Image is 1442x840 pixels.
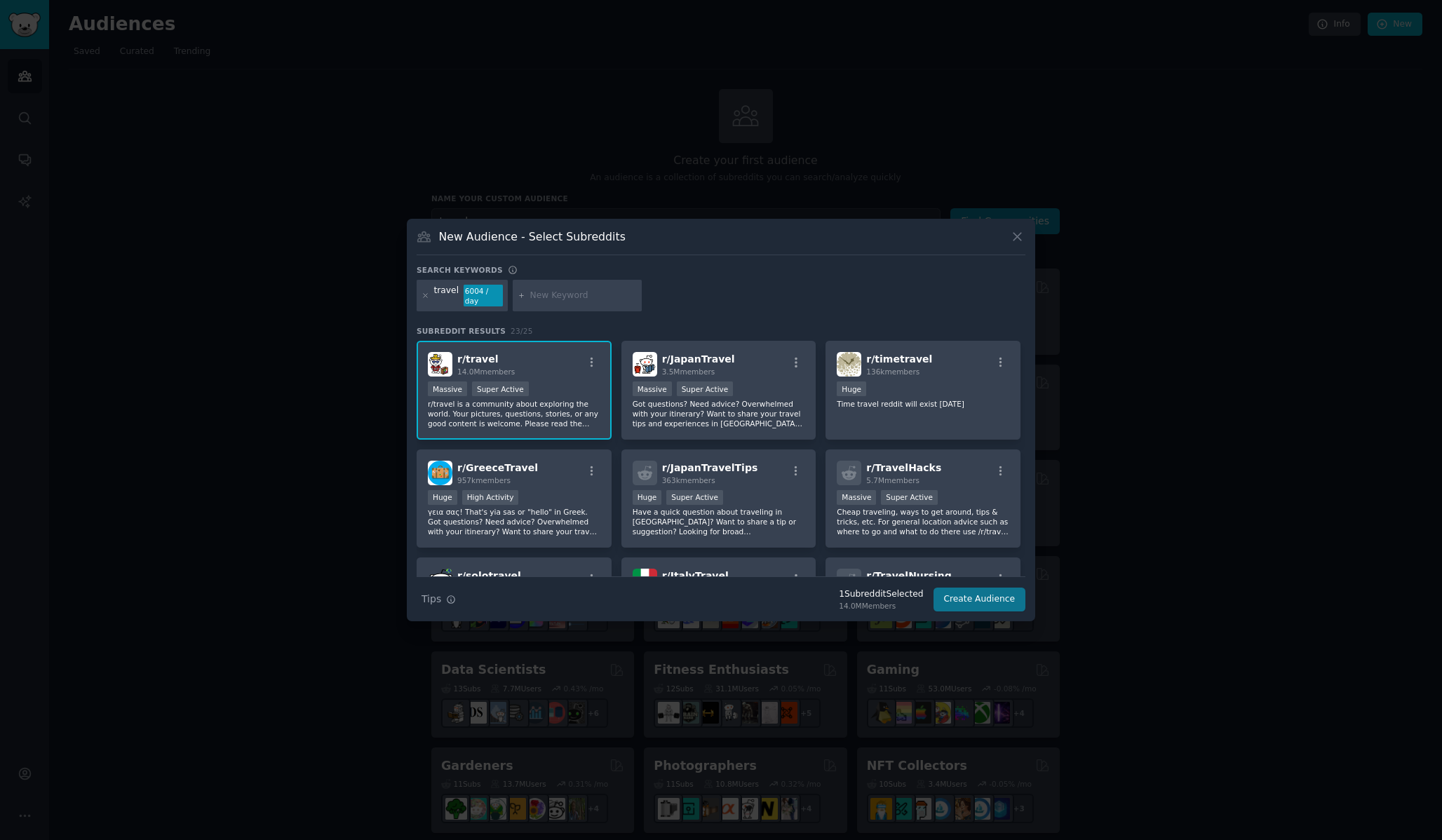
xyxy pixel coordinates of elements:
[633,399,805,428] p: Got questions? Need advice? Overwhelmed with your itinerary? Want to share your travel tips and e...
[934,588,1026,611] button: Create Audience
[839,588,923,601] div: 1 Subreddit Selected
[662,570,729,581] span: r/ ItalyTravel
[417,265,503,275] h3: Search keywords
[633,381,672,396] div: Massive
[428,569,452,593] img: solotravel
[428,507,600,536] p: γεια σας! That's yia sas or "hello" in Greek. Got questions? Need advice? Overwhelmed with your i...
[464,285,503,307] div: 6004 / day
[866,462,941,473] span: r/ TravelHacks
[428,461,452,485] img: GreeceTravel
[434,285,459,307] div: travel
[633,507,805,536] p: Have a quick question about traveling in [GEOGRAPHIC_DATA]? Want to share a tip or suggestion? Lo...
[417,587,461,611] button: Tips
[662,367,715,376] span: 3.5M members
[866,570,952,581] span: r/ TravelNursing
[866,367,919,376] span: 136k members
[662,476,715,485] span: 363k members
[428,490,457,505] div: Huge
[677,381,734,396] div: Super Active
[662,462,758,473] span: r/ JapanTravelTips
[428,399,600,428] p: r/travel is a community about exploring the world. Your pictures, questions, stories, or any good...
[457,367,515,376] span: 14.0M members
[439,229,626,244] h3: New Audience - Select Subreddits
[417,326,506,336] span: Subreddit Results
[462,490,519,505] div: High Activity
[472,381,529,396] div: Super Active
[633,352,657,377] img: JapanTravel
[837,352,861,377] img: timetravel
[662,353,735,365] span: r/ JapanTravel
[633,569,657,593] img: ItalyTravel
[457,353,499,365] span: r/ travel
[866,353,932,365] span: r/ timetravel
[457,462,538,473] span: r/ GreeceTravel
[837,399,1009,409] p: Time travel reddit will exist [DATE]
[457,476,511,485] span: 957k members
[666,490,723,505] div: Super Active
[422,592,441,607] span: Tips
[530,290,637,302] input: New Keyword
[428,381,467,396] div: Massive
[839,601,923,611] div: 14.0M Members
[881,490,938,505] div: Super Active
[866,476,919,485] span: 5.7M members
[837,490,876,505] div: Massive
[837,507,1009,536] p: Cheap traveling, ways to get around, tips & tricks, etc. For general location advice such as wher...
[633,490,662,505] div: Huge
[511,327,533,335] span: 23 / 25
[428,352,452,377] img: travel
[457,570,521,581] span: r/ solotravel
[837,381,866,396] div: Huge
